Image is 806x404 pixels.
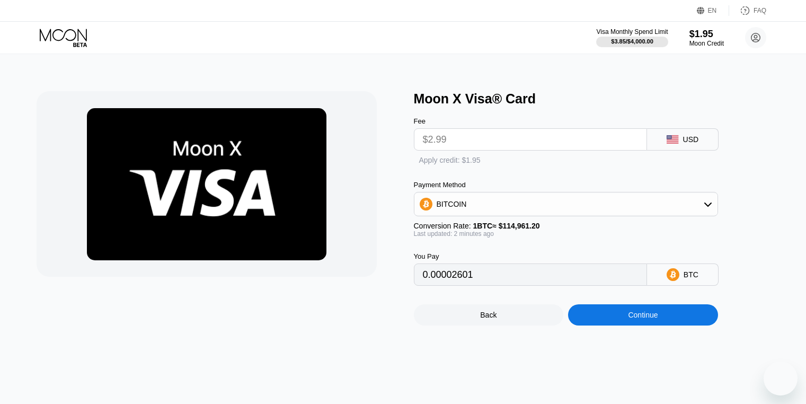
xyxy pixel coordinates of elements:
div: Moon Credit [689,40,724,47]
div: You Pay [414,252,647,260]
div: Back [480,311,497,319]
div: BITCOIN [414,194,718,215]
div: FAQ [729,5,766,16]
div: Back [414,304,564,326]
div: EN [708,7,717,14]
div: USD [683,135,699,144]
div: Last updated: 2 minutes ago [414,230,718,238]
div: EN [697,5,729,16]
div: Visa Monthly Spend Limit [596,28,668,36]
div: Continue [628,311,658,319]
div: $3.85 / $4,000.00 [611,38,653,45]
div: $1.95 [689,29,724,40]
div: Visa Monthly Spend Limit$3.85/$4,000.00 [596,28,668,47]
div: BITCOIN [437,200,467,208]
iframe: Кнопка запуска окна обмена сообщениями [764,362,798,396]
div: Fee [414,117,647,125]
div: Conversion Rate: [414,222,718,230]
div: Continue [568,304,718,326]
div: BTC [684,270,698,279]
div: $1.95Moon Credit [689,29,724,47]
input: $0.00 [423,129,638,150]
div: Apply credit: $1.95 [419,156,481,164]
div: Moon X Visa® Card [414,91,781,107]
div: Payment Method [414,181,718,189]
div: FAQ [754,7,766,14]
span: 1 BTC ≈ $114,961.20 [473,222,540,230]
